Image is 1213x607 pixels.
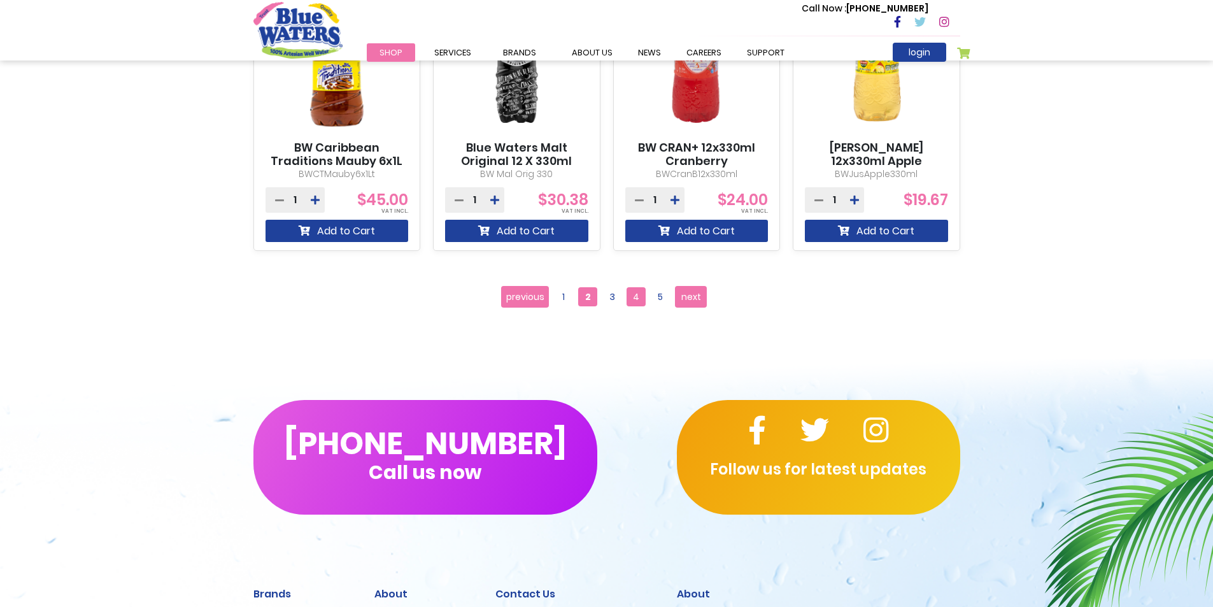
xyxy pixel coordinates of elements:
p: BW Mal Orig 330 [445,168,588,181]
p: [PHONE_NUMBER] [802,2,928,15]
span: $45.00 [357,189,408,210]
h2: About [374,588,476,600]
a: BW CRAN+ 12x330ml Cranberry [625,141,769,168]
p: BWJusApple330ml [805,168,948,181]
h2: Contact Us [495,588,658,600]
a: [PERSON_NAME] 12x330ml Apple [805,141,948,168]
a: 5 [651,287,670,306]
a: previous [501,286,549,308]
button: Add to Cart [445,220,588,242]
a: News [625,43,674,62]
span: Shop [380,46,402,59]
button: Add to Cart [625,220,769,242]
a: store logo [253,2,343,58]
a: 4 [627,287,646,306]
span: Brands [503,46,536,59]
span: Services [434,46,471,59]
a: Blue Waters Malt Original 12 X 330ml [445,141,588,168]
a: 1 [554,287,573,306]
span: $24.00 [718,189,768,210]
span: $30.38 [538,189,588,210]
span: previous [506,287,544,306]
p: BWCTMauby6x1Lt [266,168,409,181]
button: [PHONE_NUMBER]Call us now [253,400,597,515]
p: BWCranB12x330ml [625,168,769,181]
a: support [734,43,797,62]
button: Add to Cart [805,220,948,242]
a: 3 [602,287,621,306]
a: next [675,286,707,308]
a: login [893,43,946,62]
button: Add to Cart [266,220,409,242]
h2: Brands [253,588,355,600]
p: Follow us for latest updates [677,458,960,481]
span: Call us now [369,469,481,476]
a: BW Caribbean Traditions Mauby 6x1L [266,141,409,168]
span: $19.67 [904,189,948,210]
a: careers [674,43,734,62]
span: Call Now : [802,2,846,15]
a: about us [559,43,625,62]
span: 2 [578,287,597,306]
h2: About [677,588,960,600]
span: next [681,287,701,306]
